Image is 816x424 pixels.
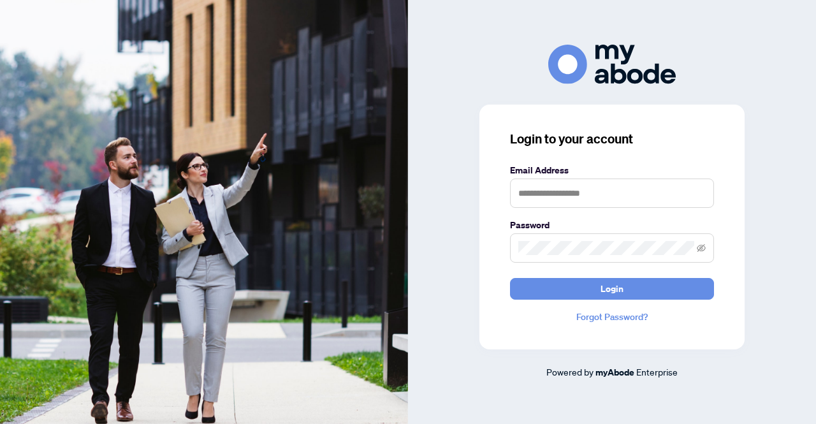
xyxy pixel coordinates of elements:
button: Login [510,278,714,300]
span: Login [601,279,623,299]
a: myAbode [595,365,634,379]
span: Powered by [546,366,594,377]
h3: Login to your account [510,130,714,148]
img: ma-logo [548,45,676,84]
span: Enterprise [636,366,678,377]
a: Forgot Password? [510,310,714,324]
label: Email Address [510,163,714,177]
label: Password [510,218,714,232]
span: eye-invisible [697,244,706,252]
